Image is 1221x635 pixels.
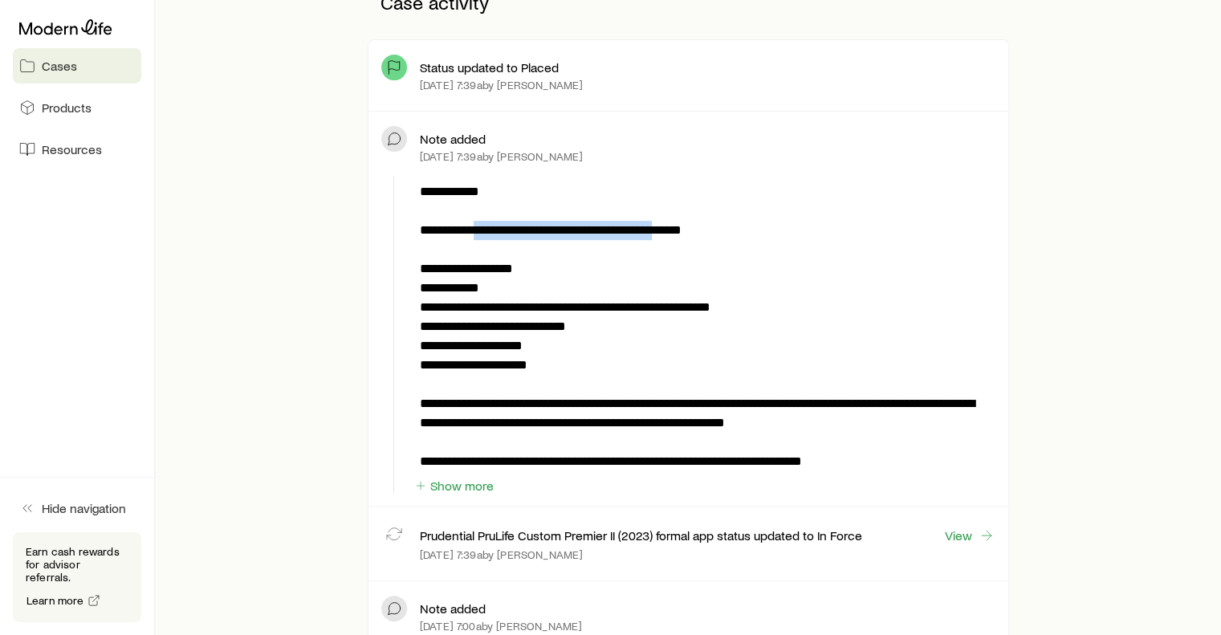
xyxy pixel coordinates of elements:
a: Resources [13,132,141,167]
div: Earn cash rewards for advisor referrals.Learn more [13,532,141,622]
p: Note added [420,600,486,617]
a: View [944,527,995,544]
span: Products [42,100,92,116]
span: Learn more [26,595,84,606]
p: Earn cash rewards for advisor referrals. [26,545,128,584]
p: [DATE] 7:00a by [PERSON_NAME] [420,620,582,633]
button: Show more [413,478,495,494]
p: Note added [420,131,486,147]
button: Hide navigation [13,490,141,526]
a: Products [13,90,141,125]
a: Cases [13,48,141,83]
p: Prudential PruLife Custom Premier II (2023) formal app status updated to In Force [420,527,862,543]
p: [DATE] 7:39a by [PERSON_NAME] [420,79,583,92]
span: Cases [42,58,77,74]
span: Resources [42,141,102,157]
p: Status updated to Placed [420,59,559,75]
span: Hide navigation [42,500,126,516]
p: [DATE] 7:39a by [PERSON_NAME] [420,548,583,561]
p: [DATE] 7:39a by [PERSON_NAME] [420,150,583,163]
